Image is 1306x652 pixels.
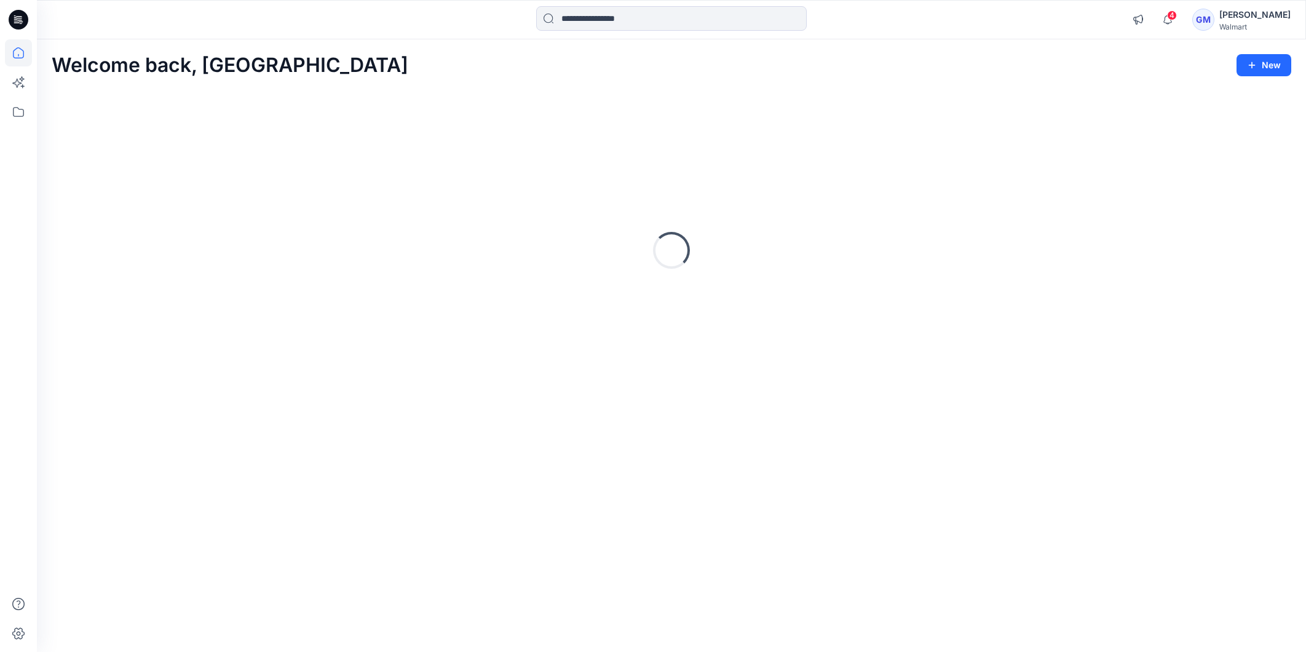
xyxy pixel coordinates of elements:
span: 4 [1167,10,1177,20]
h2: Welcome back, [GEOGRAPHIC_DATA] [52,54,408,77]
div: GM [1192,9,1214,31]
button: New [1237,54,1291,76]
div: [PERSON_NAME] [1219,7,1291,22]
div: Walmart [1219,22,1291,31]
